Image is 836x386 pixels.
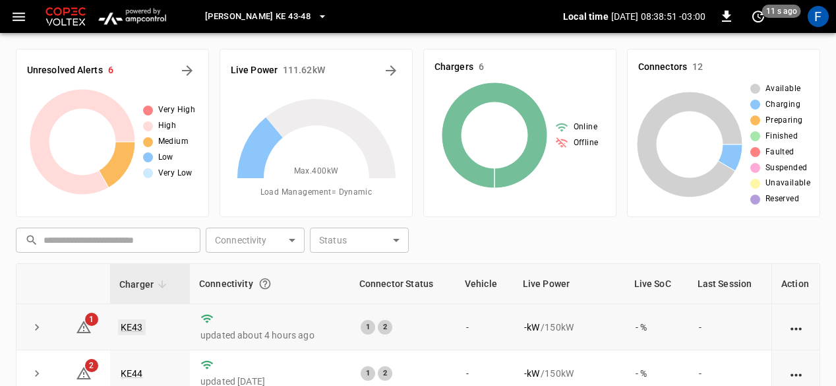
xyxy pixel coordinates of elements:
[350,264,456,304] th: Connector Status
[380,60,402,81] button: Energy Overview
[85,313,98,326] span: 1
[177,60,198,81] button: All Alerts
[118,319,146,335] a: KE43
[158,135,189,148] span: Medium
[788,367,804,380] div: action cell options
[771,264,820,304] th: Action
[283,63,325,78] h6: 111.62 kW
[765,146,794,159] span: Faulted
[27,63,103,78] h6: Unresolved Alerts
[199,272,341,296] div: Connectivity
[434,60,473,75] h6: Chargers
[808,6,829,27] div: profile-icon
[27,317,47,337] button: expand row
[765,162,808,175] span: Suspended
[76,321,92,331] a: 1
[765,177,810,190] span: Unavailable
[765,130,798,143] span: Finished
[85,359,98,372] span: 2
[456,304,514,350] td: -
[158,119,177,133] span: High
[762,5,801,18] span: 11 s ago
[378,366,392,381] div: 2
[260,186,373,199] span: Load Management = Dynamic
[200,329,340,342] p: updated about 4 hours ago
[253,272,277,296] button: Connection between the charger and our software.
[765,98,800,112] span: Charging
[788,321,804,334] div: action cell options
[688,264,771,304] th: Last Session
[524,321,539,334] p: - kW
[765,193,799,206] span: Reserved
[158,151,173,164] span: Low
[76,367,92,377] a: 2
[692,60,703,75] h6: 12
[43,4,88,29] img: Customer Logo
[94,4,171,29] img: ampcontrol.io logo
[524,367,614,380] div: / 150 kW
[361,366,375,381] div: 1
[765,114,803,127] span: Preparing
[611,10,705,23] p: [DATE] 08:38:51 -03:00
[574,137,599,150] span: Offline
[200,4,333,30] button: [PERSON_NAME] KE 43-48
[456,264,514,304] th: Vehicle
[121,368,143,379] a: KE44
[231,63,278,78] h6: Live Power
[514,264,625,304] th: Live Power
[524,367,539,380] p: - kW
[361,320,375,335] div: 1
[524,321,614,334] div: / 150 kW
[119,276,171,292] span: Charger
[158,167,193,180] span: Very Low
[158,104,196,117] span: Very High
[563,10,609,23] p: Local time
[27,364,47,383] button: expand row
[625,264,688,304] th: Live SoC
[108,63,113,78] h6: 6
[205,9,311,24] span: [PERSON_NAME] KE 43-48
[765,82,801,96] span: Available
[748,6,769,27] button: set refresh interval
[479,60,484,75] h6: 6
[378,320,392,335] div: 2
[688,304,771,350] td: -
[574,121,597,134] span: Online
[625,304,688,350] td: - %
[294,165,339,178] span: Max. 400 kW
[638,60,687,75] h6: Connectors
